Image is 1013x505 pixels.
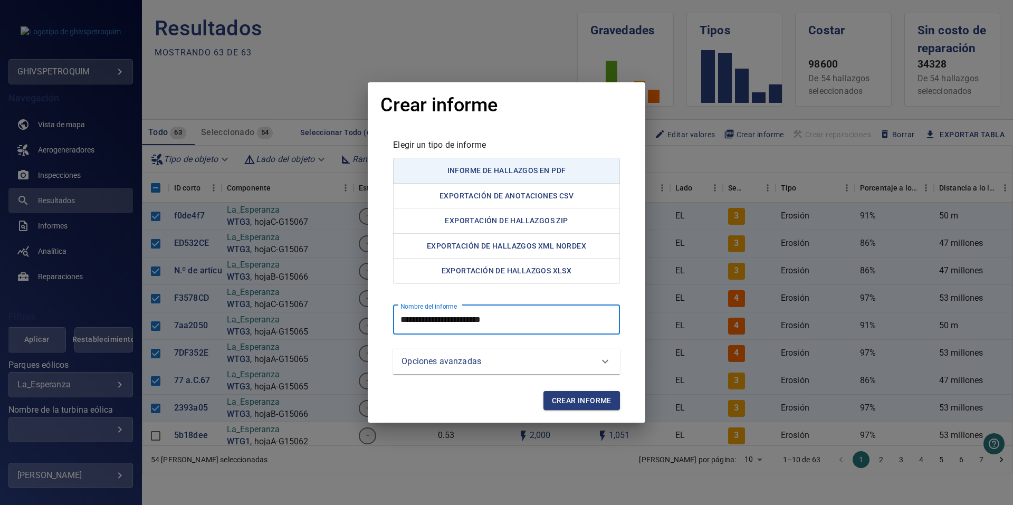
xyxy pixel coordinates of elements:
button: Hoja de cálculo con información sobre cada instancia (anotación) de un hallazgo [393,183,620,209]
font: Exportación de hallazgos XLSX [442,264,572,278]
font: Exportación de anotaciones CSV [439,189,574,203]
button: Informe zip que contiene imágenes, además de una hoja de cálculo con información y comentarios [393,208,620,234]
span: Crear informe [552,394,611,407]
button: Informe en PDF con imágenes, información y comentarios [393,158,620,184]
p: Opciones avanzadas [402,355,481,368]
h1: Crear informe [380,95,498,116]
font: Exportación de hallazgos XML Nordex [427,240,586,253]
font: Informe de hallazgos en PDF [447,164,566,177]
button: Hoja de cálculo con información y comentarios para cada hallazgo. [393,258,620,284]
label: Nombre del informe [400,302,457,311]
font: Exportación de hallazgos ZIP [445,214,568,227]
button: Informe XML que contiene información de inspección y daños, además de imágenes incrustadas [393,233,620,259]
p: Elegir un tipo de informe [393,139,620,151]
div: Opciones avanzadas [393,349,620,374]
button: Crear informe [543,391,620,411]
